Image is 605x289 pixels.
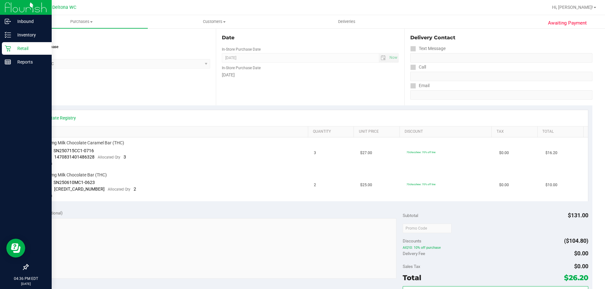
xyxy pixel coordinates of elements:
[545,150,557,156] span: $16.20
[497,129,535,134] a: Tax
[410,63,426,72] label: Call
[222,47,261,52] label: In-Store Purchase Date
[564,237,588,244] span: ($104.80)
[54,180,95,185] span: SN250610MC1-0623
[410,72,592,81] input: Format: (999) 999-9999
[222,65,261,71] label: In-Store Purchase Date
[3,276,49,281] p: 04:36 PM EDT
[108,187,130,192] span: Allocated Qty
[330,19,364,25] span: Deliveries
[403,273,421,282] span: Total
[403,251,425,256] span: Delivery Fee
[134,186,136,192] span: 2
[499,182,509,188] span: $0.00
[548,19,587,27] span: Awaiting Payment
[542,129,581,134] a: Total
[54,148,94,153] span: SN250715CC1-0716
[54,154,95,159] span: 1470831401486328
[403,213,418,218] span: Subtotal
[6,239,25,258] iframe: Resource center
[313,129,351,134] a: Quantity
[28,34,210,42] div: Location
[564,273,588,282] span: $26.20
[403,224,452,233] input: Promo Code
[11,58,49,66] p: Reports
[499,150,509,156] span: $0.00
[410,34,592,42] div: Delivery Contact
[280,15,413,28] a: Deliveries
[403,235,421,247] span: Discounts
[360,150,372,156] span: $27.00
[314,150,316,156] span: 3
[545,182,557,188] span: $10.00
[222,72,398,78] div: [DATE]
[36,140,124,146] span: HT 100mg Milk Chocolate Caramel Bar (THC)
[406,151,435,154] span: 70chocchew: 70% off line
[3,281,49,286] p: [DATE]
[5,18,11,25] inline-svg: Inbound
[406,183,435,186] span: 70chocchew: 70% off line
[314,182,316,188] span: 2
[574,250,588,257] span: $0.00
[37,129,305,134] a: SKU
[98,155,120,159] span: Allocated Qty
[5,45,11,52] inline-svg: Retail
[11,45,49,52] p: Retail
[15,15,148,28] a: Purchases
[54,186,105,192] span: [CREDIT_CARD_NUMBER]
[568,212,588,219] span: $131.00
[36,172,107,178] span: HT 100mg Milk Chocolate Bar (THC)
[5,32,11,38] inline-svg: Inventory
[403,246,588,250] span: AIQ10: 10% off purchase
[410,53,592,63] input: Format: (999) 999-9999
[11,31,49,39] p: Inventory
[148,19,280,25] span: Customers
[410,44,446,53] label: Text Message
[574,263,588,270] span: $0.00
[148,15,280,28] a: Customers
[11,18,49,25] p: Inbound
[124,154,126,159] span: 3
[52,5,76,10] span: Deltona WC
[410,81,429,90] label: Email
[360,182,372,188] span: $25.00
[5,59,11,65] inline-svg: Reports
[552,5,593,10] span: Hi, [PERSON_NAME]!
[403,264,420,269] span: Sales Tax
[15,19,148,25] span: Purchases
[222,34,398,42] div: Date
[38,115,76,121] a: View State Registry
[405,129,489,134] a: Discount
[359,129,397,134] a: Unit Price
